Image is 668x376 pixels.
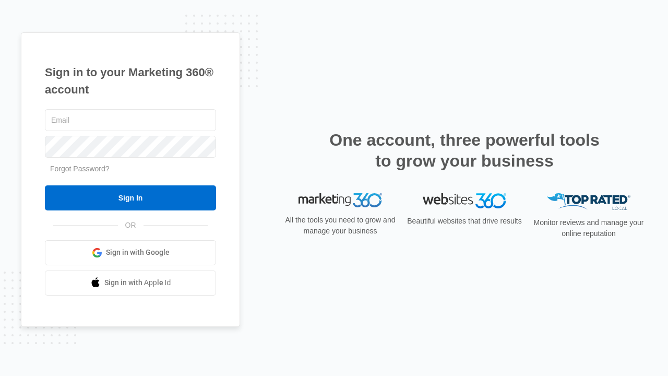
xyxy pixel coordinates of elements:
[423,193,506,208] img: Websites 360
[547,193,630,210] img: Top Rated Local
[406,216,523,227] p: Beautiful websites that drive results
[45,185,216,210] input: Sign In
[326,130,603,171] h2: One account, three powerful tools to grow your business
[282,215,399,237] p: All the tools you need to grow and manage your business
[45,109,216,131] input: Email
[45,240,216,265] a: Sign in with Google
[50,164,110,173] a: Forgot Password?
[45,271,216,296] a: Sign in with Apple Id
[104,277,171,288] span: Sign in with Apple Id
[45,64,216,98] h1: Sign in to your Marketing 360® account
[118,220,144,231] span: OR
[299,193,382,208] img: Marketing 360
[530,217,647,239] p: Monitor reviews and manage your online reputation
[106,247,170,258] span: Sign in with Google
